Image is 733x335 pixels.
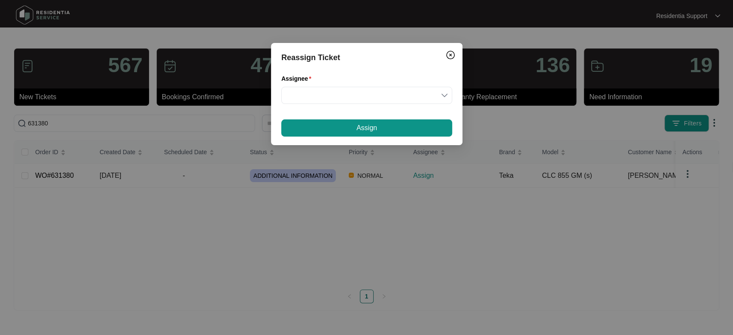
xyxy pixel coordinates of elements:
[281,74,315,83] label: Assignee
[356,123,377,133] span: Assign
[281,119,452,137] button: Assign
[281,52,452,64] div: Reassign Ticket
[286,87,447,104] input: Assignee
[444,48,457,62] button: Close
[445,50,456,60] img: closeCircle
